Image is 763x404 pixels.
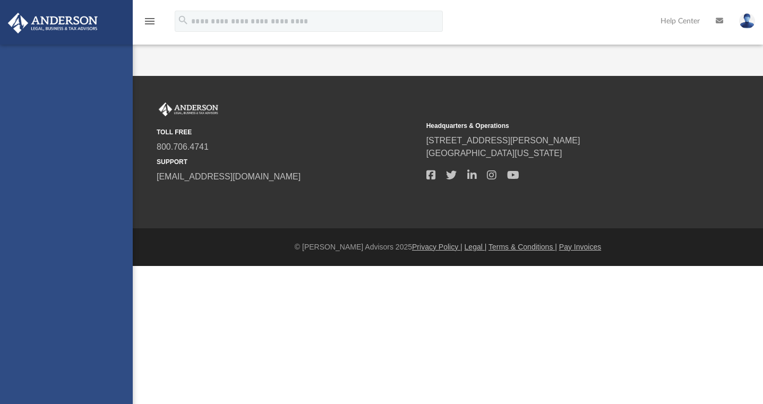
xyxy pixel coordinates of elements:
a: menu [143,20,156,28]
a: Privacy Policy | [412,243,462,251]
a: Legal | [465,243,487,251]
img: Anderson Advisors Platinum Portal [157,102,220,116]
a: Pay Invoices [559,243,601,251]
div: © [PERSON_NAME] Advisors 2025 [133,242,763,253]
a: 800.706.4741 [157,142,209,151]
a: [STREET_ADDRESS][PERSON_NAME] [426,136,580,145]
img: User Pic [739,13,755,29]
small: Headquarters & Operations [426,121,689,131]
a: [GEOGRAPHIC_DATA][US_STATE] [426,149,562,158]
img: Anderson Advisors Platinum Portal [5,13,101,33]
i: menu [143,15,156,28]
small: TOLL FREE [157,127,419,137]
i: search [177,14,189,26]
a: [EMAIL_ADDRESS][DOMAIN_NAME] [157,172,301,181]
small: SUPPORT [157,157,419,167]
a: Terms & Conditions | [488,243,557,251]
